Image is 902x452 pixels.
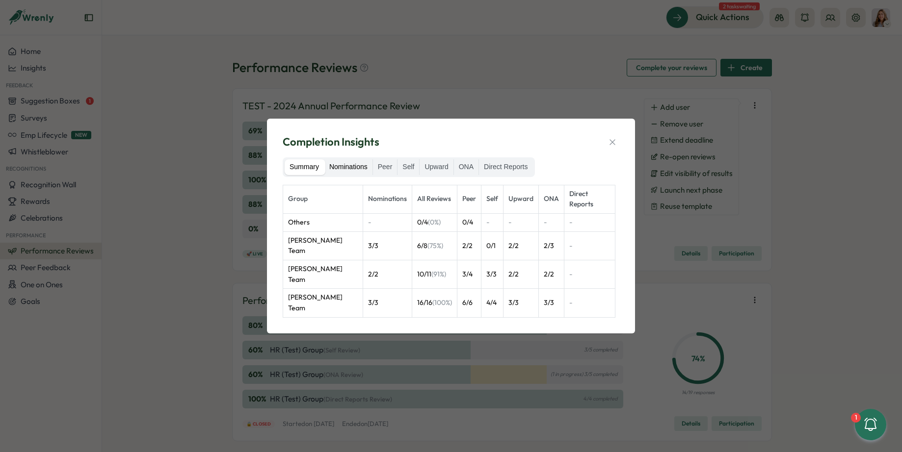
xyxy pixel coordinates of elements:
td: - [481,214,504,232]
td: 3 / 3 [539,289,564,317]
td: Others [283,214,363,232]
td: 3 / 3 [481,260,504,289]
td: 2 / 2 [539,260,564,289]
label: Upward [420,159,453,175]
td: - [539,214,564,232]
label: Summary [285,159,324,175]
td: [PERSON_NAME] Team [283,231,363,260]
td: 2 / 2 [504,231,539,260]
th: Nominations [363,185,412,213]
td: - [564,231,615,260]
td: - [564,289,615,317]
td: 2 / 2 [457,231,481,260]
td: 2 / 2 [504,260,539,289]
span: (91%) [431,270,446,278]
div: 1 [851,413,861,423]
td: 6 / 6 [457,289,481,317]
th: Group [283,185,363,213]
label: Self [398,159,419,175]
td: [PERSON_NAME] Team [283,260,363,289]
td: - [564,260,615,289]
td: 3 / 3 [363,289,412,317]
th: Self [481,185,504,213]
th: All Reviews [412,185,457,213]
td: 3 / 4 [457,260,481,289]
th: Direct Reports [564,185,615,213]
td: 3 / 3 [504,289,539,317]
td: 0 / 4 [412,214,457,232]
th: Upward [504,185,539,213]
td: 0 / 1 [481,231,504,260]
td: 10 / 11 [412,260,457,289]
td: 6 / 8 [412,231,457,260]
label: Direct Reports [479,159,532,175]
button: 1 [855,409,886,440]
span: (75%) [427,241,443,250]
td: 0 / 4 [457,214,481,232]
td: - [564,214,615,232]
td: - [504,214,539,232]
td: 3 / 3 [363,231,412,260]
label: Peer [373,159,398,175]
span: Completion Insights [283,134,379,150]
th: Peer [457,185,481,213]
td: 16 / 16 [412,289,457,317]
th: ONA [539,185,564,213]
span: (0%) [428,218,441,226]
span: (100%) [432,298,452,307]
label: ONA [454,159,478,175]
label: Nominations [324,159,372,175]
td: - [363,214,412,232]
td: [PERSON_NAME] Team [283,289,363,317]
td: 2 / 2 [363,260,412,289]
td: 2 / 3 [539,231,564,260]
td: 4 / 4 [481,289,504,317]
